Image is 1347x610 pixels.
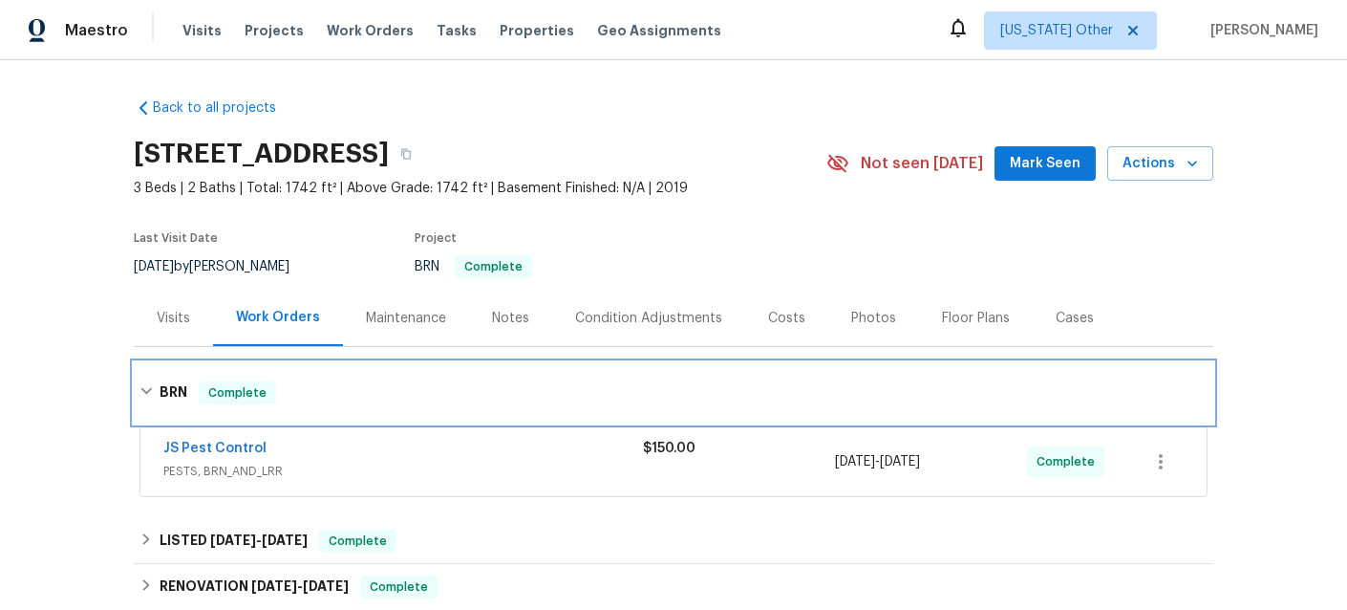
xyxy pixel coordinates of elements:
span: [PERSON_NAME] [1203,21,1318,40]
span: Actions [1122,152,1198,176]
button: Actions [1107,146,1213,182]
span: Properties [500,21,574,40]
h6: RENOVATION [160,576,349,599]
span: PESTS, BRN_AND_LRR [163,462,643,481]
span: Geo Assignments [597,21,721,40]
div: Notes [492,309,529,328]
span: Mark Seen [1010,152,1080,176]
span: Complete [201,383,274,403]
div: LISTED [DATE]-[DATE]Complete [134,518,1213,564]
span: Work Orders [327,21,414,40]
span: [DATE] [880,455,920,468]
span: Not seen [DATE] [861,154,983,173]
span: [DATE] [262,534,308,547]
span: Tasks [437,24,477,37]
span: [DATE] [134,260,174,273]
span: BRN [415,260,532,273]
span: [DATE] [251,579,297,593]
span: - [210,534,308,547]
div: Condition Adjustments [575,309,722,328]
span: $150.00 [643,442,695,455]
span: [DATE] [210,534,256,547]
span: Complete [1037,452,1102,471]
div: Cases [1056,309,1094,328]
span: [US_STATE] Other [1000,21,1113,40]
div: BRN Complete [134,362,1213,424]
h6: LISTED [160,530,308,553]
h2: [STREET_ADDRESS] [134,144,389,163]
div: Visits [157,309,190,328]
a: Back to all projects [134,98,317,118]
span: Complete [362,577,436,597]
div: Costs [768,309,805,328]
div: Floor Plans [942,309,1010,328]
span: Projects [245,21,304,40]
button: Mark Seen [994,146,1096,182]
button: Copy Address [389,137,423,171]
span: [DATE] [303,579,349,593]
span: 3 Beds | 2 Baths | Total: 1742 ft² | Above Grade: 1742 ft² | Basement Finished: N/A | 2019 [134,179,826,198]
div: RENOVATION [DATE]-[DATE]Complete [134,564,1213,610]
div: by [PERSON_NAME] [134,255,312,278]
a: JS Pest Control [163,442,267,455]
div: Photos [851,309,896,328]
span: - [835,452,920,471]
span: [DATE] [835,455,875,468]
h6: BRN [160,381,187,404]
span: Last Visit Date [134,232,218,244]
div: Maintenance [366,309,446,328]
span: - [251,579,349,593]
span: Complete [321,532,395,551]
span: Visits [182,21,222,40]
div: Work Orders [236,308,320,327]
span: Maestro [65,21,128,40]
span: Project [415,232,457,244]
span: Complete [457,261,530,272]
